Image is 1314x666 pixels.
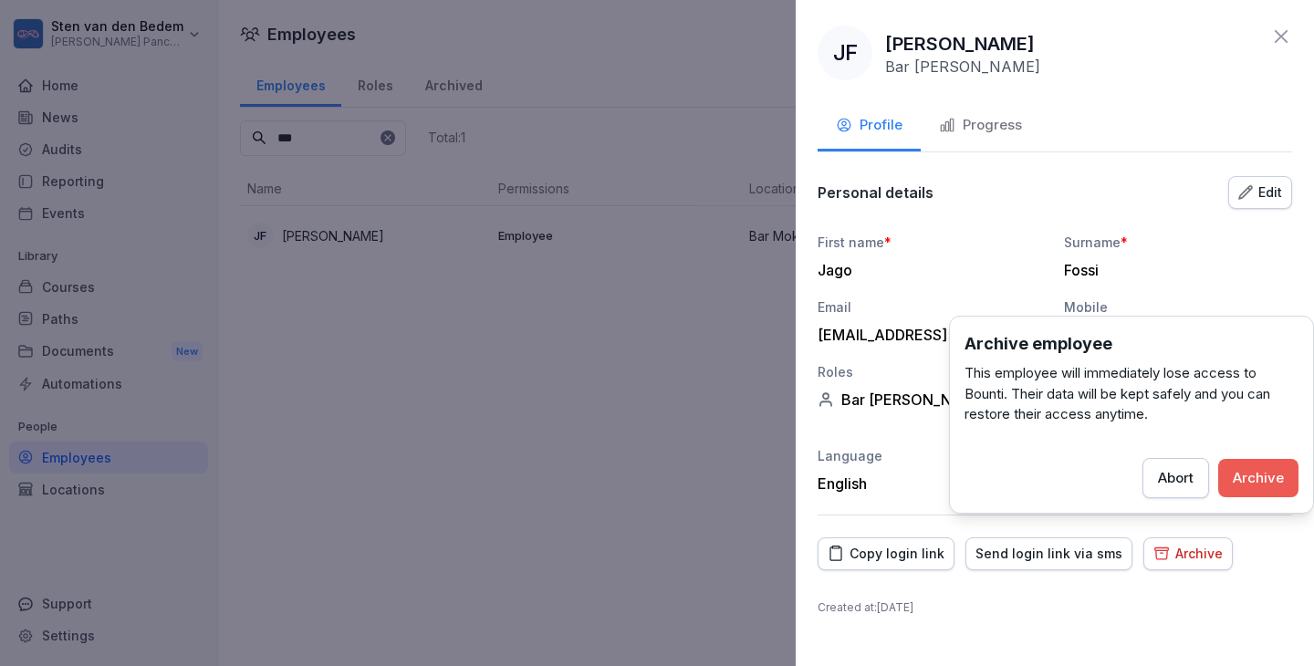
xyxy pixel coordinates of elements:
[818,446,1046,465] div: Language
[1218,459,1298,497] button: Archive
[818,102,921,151] button: Profile
[818,261,1037,279] div: Jago
[836,115,902,136] div: Profile
[818,362,1046,381] div: Roles
[965,331,1298,356] h3: Archive employee
[1064,297,1292,317] div: Mobile
[885,57,1040,76] p: Bar [PERSON_NAME]
[818,599,1292,616] p: Created at : [DATE]
[885,30,1035,57] p: [PERSON_NAME]
[939,115,1022,136] div: Progress
[921,102,1040,151] button: Progress
[965,537,1132,570] button: Send login link via sms
[818,233,1046,252] div: First name
[818,537,954,570] button: Copy login link
[1143,537,1233,570] button: Archive
[1228,176,1292,209] button: Edit
[818,26,872,80] div: JF
[965,363,1298,425] p: This employee will immediately lose access to Bounti. Their data will be kept safely and you can ...
[1064,261,1283,279] div: Fossi
[818,183,933,202] p: Personal details
[818,297,1046,317] div: Email
[1142,458,1209,498] button: Abort
[1238,182,1282,203] div: Edit
[1233,468,1284,488] div: Archive
[818,390,1046,409] div: Bar [PERSON_NAME]
[975,544,1122,564] div: Send login link via sms
[1064,233,1292,252] div: Surname
[818,326,1037,344] div: [EMAIL_ADDRESS][DOMAIN_NAME]
[828,544,944,564] div: Copy login link
[818,474,1046,493] div: English
[1158,468,1194,488] div: Abort
[1153,544,1223,564] div: Archive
